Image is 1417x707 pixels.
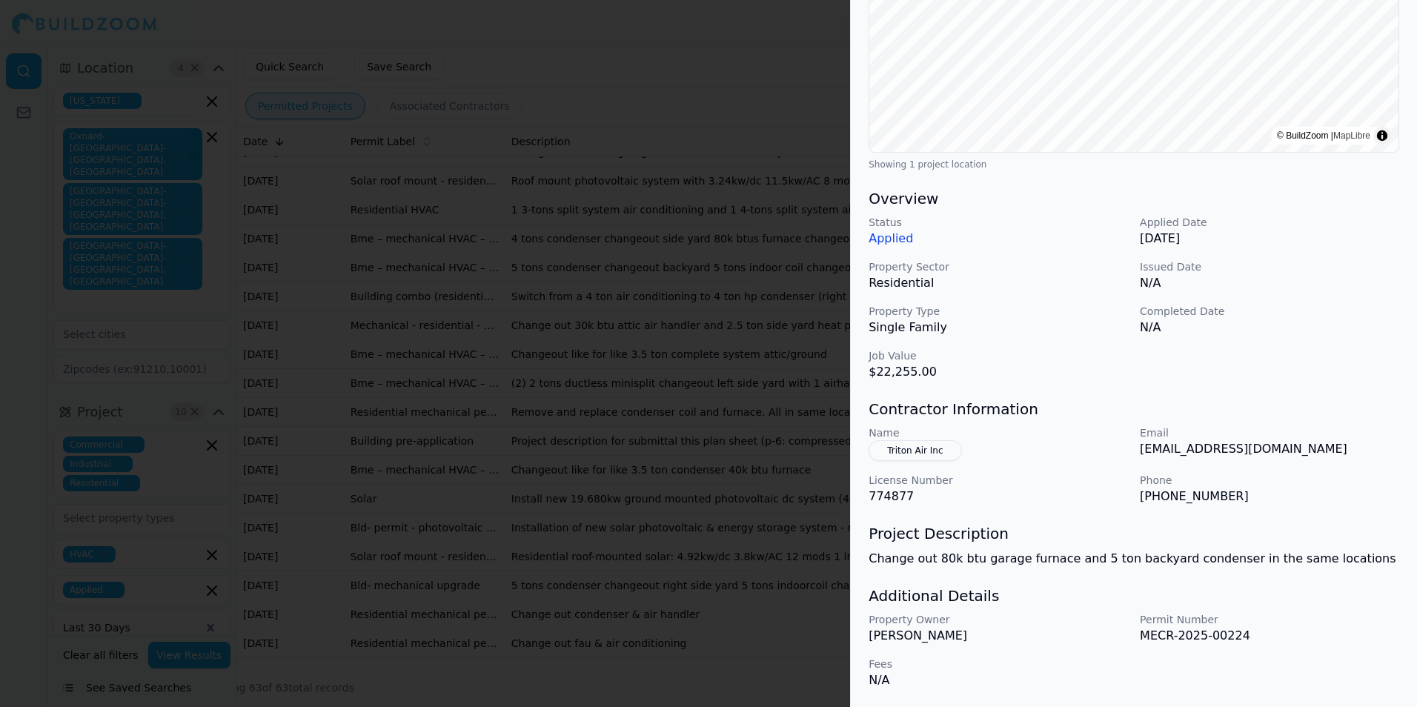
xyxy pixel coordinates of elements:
p: Status [869,215,1128,230]
p: Single Family [869,319,1128,336]
p: N/A [869,671,1128,689]
p: $22,255.00 [869,363,1128,381]
p: [PHONE_NUMBER] [1140,488,1399,505]
p: Applied [869,230,1128,248]
div: © BuildZoom | [1277,128,1370,143]
p: N/A [1140,274,1399,292]
h3: Project Description [869,523,1399,544]
p: Property Type [869,304,1128,319]
p: Job Value [869,348,1128,363]
p: Change out 80k btu garage furnace and 5 ton backyard condenser in the same locations [869,550,1399,568]
p: N/A [1140,319,1399,336]
p: Issued Date [1140,259,1399,274]
p: [EMAIL_ADDRESS][DOMAIN_NAME] [1140,440,1399,458]
p: Permit Number [1140,612,1399,627]
div: Showing 1 project location [869,159,1399,170]
p: Residential [869,274,1128,292]
a: MapLibre [1333,130,1370,141]
p: MECR-2025-00224 [1140,627,1399,645]
p: Phone [1140,473,1399,488]
p: Property Sector [869,259,1128,274]
p: Property Owner [869,612,1128,627]
h3: Additional Details [869,585,1399,606]
p: Fees [869,657,1128,671]
button: Triton Air Inc [869,440,961,461]
p: 774877 [869,488,1128,505]
h3: Contractor Information [869,399,1399,419]
p: Applied Date [1140,215,1399,230]
p: Name [869,425,1128,440]
p: Completed Date [1140,304,1399,319]
p: Email [1140,425,1399,440]
p: License Number [869,473,1128,488]
h3: Overview [869,188,1399,209]
p: [PERSON_NAME] [869,627,1128,645]
summary: Toggle attribution [1373,127,1391,145]
p: [DATE] [1140,230,1399,248]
